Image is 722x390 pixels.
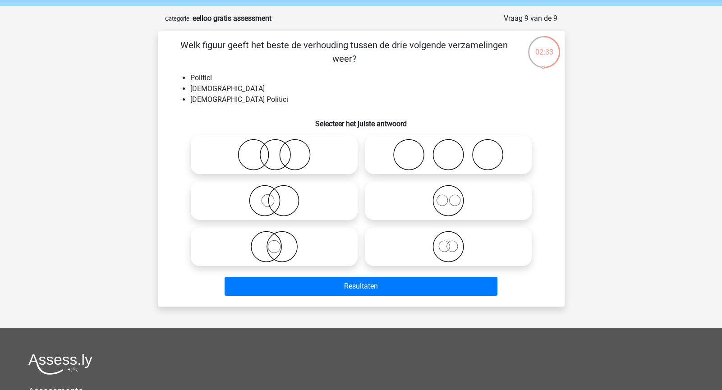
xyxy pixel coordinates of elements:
[504,13,557,24] div: Vraag 9 van de 9
[190,94,550,105] li: [DEMOGRAPHIC_DATA] Politici
[190,83,550,94] li: [DEMOGRAPHIC_DATA]
[225,277,497,296] button: Resultaten
[172,38,516,65] p: Welk figuur geeft het beste de verhouding tussen de drie volgende verzamelingen weer?
[190,73,550,83] li: Politici
[193,14,271,23] strong: eelloo gratis assessment
[165,15,191,22] small: Categorie:
[28,353,92,375] img: Assessly logo
[172,112,550,128] h6: Selecteer het juiste antwoord
[527,35,561,58] div: 02:33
